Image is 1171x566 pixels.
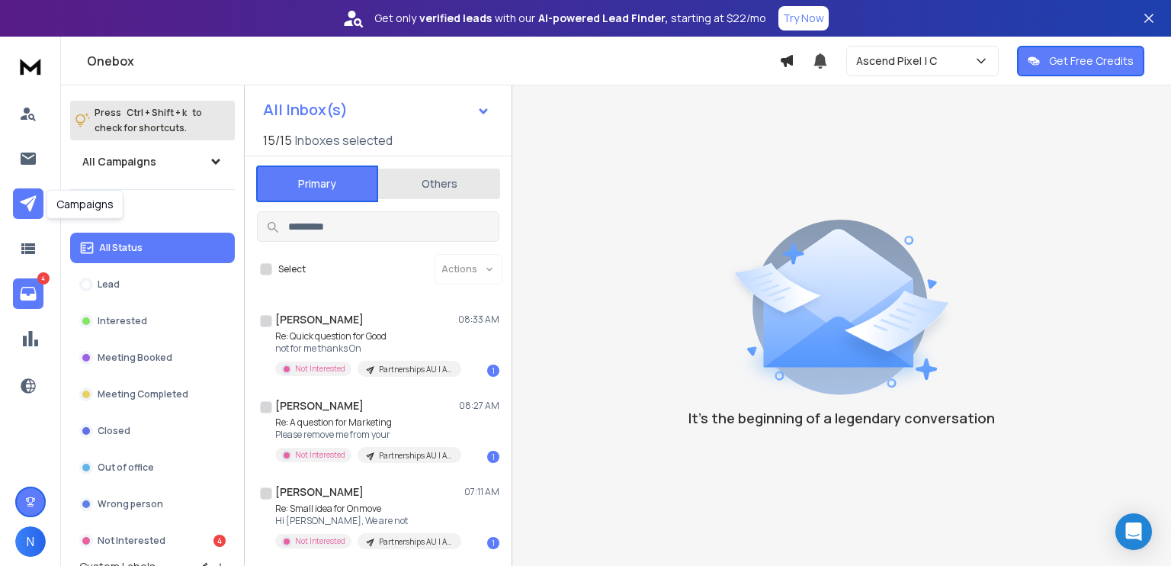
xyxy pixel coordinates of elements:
[275,515,458,527] p: Hi [PERSON_NAME], We are not
[459,400,499,412] p: 08:27 AM
[70,146,235,177] button: All Campaigns
[15,52,46,80] img: logo
[856,53,943,69] p: Ascend Pixel | C
[275,429,458,441] p: Please remove me from your
[275,398,364,413] h1: [PERSON_NAME]
[374,11,766,26] p: Get only with our starting at $22/mo
[70,416,235,446] button: Closed
[379,536,452,548] p: Partnerships AU | Ascend Pixel
[70,452,235,483] button: Out of office
[87,52,779,70] h1: Onebox
[263,102,348,117] h1: All Inbox(s)
[295,363,345,375] p: Not Interested
[13,278,43,309] a: 4
[379,364,452,375] p: Partnerships AU | Ascend Pixel
[15,526,46,557] button: N
[1049,53,1134,69] p: Get Free Credits
[70,306,235,336] button: Interested
[275,416,458,429] p: Re: A question for Marketing
[275,330,458,342] p: Re: Quick question for Good
[70,202,235,224] h3: Filters
[487,451,499,463] div: 1
[1017,46,1144,76] button: Get Free Credits
[124,104,189,121] span: Ctrl + Shift + k
[275,503,458,515] p: Re: Small idea for Onmove
[295,131,393,150] h3: Inboxes selected
[419,11,492,26] strong: verified leads
[263,131,292,150] span: 15 / 15
[379,450,452,461] p: Partnerships AU | Ascend Pixel
[538,11,668,26] strong: AI-powered Lead Finder,
[275,342,458,355] p: not for me thanks On
[688,407,995,429] p: It’s the beginning of a legendary conversation
[251,95,502,125] button: All Inbox(s)
[98,461,154,474] p: Out of office
[70,269,235,300] button: Lead
[295,449,345,461] p: Not Interested
[98,425,130,437] p: Closed
[98,388,188,400] p: Meeting Completed
[458,314,499,326] p: 08:33 AM
[37,272,50,285] p: 4
[778,6,829,31] button: Try Now
[47,190,124,219] div: Campaigns
[98,535,165,547] p: Not Interested
[70,379,235,410] button: Meeting Completed
[295,535,345,547] p: Not Interested
[1115,513,1152,550] div: Open Intercom Messenger
[98,352,172,364] p: Meeting Booked
[98,278,120,291] p: Lead
[213,535,226,547] div: 4
[99,242,143,254] p: All Status
[95,105,202,136] p: Press to check for shortcuts.
[70,489,235,519] button: Wrong person
[256,166,378,202] button: Primary
[70,233,235,263] button: All Status
[464,486,499,498] p: 07:11 AM
[70,526,235,556] button: Not Interested4
[378,167,500,201] button: Others
[98,498,163,510] p: Wrong person
[487,537,499,549] div: 1
[278,263,306,275] label: Select
[70,342,235,373] button: Meeting Booked
[82,154,156,169] h1: All Campaigns
[275,312,364,327] h1: [PERSON_NAME]
[275,484,364,500] h1: [PERSON_NAME]
[98,315,147,327] p: Interested
[487,365,499,377] div: 1
[783,11,824,26] p: Try Now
